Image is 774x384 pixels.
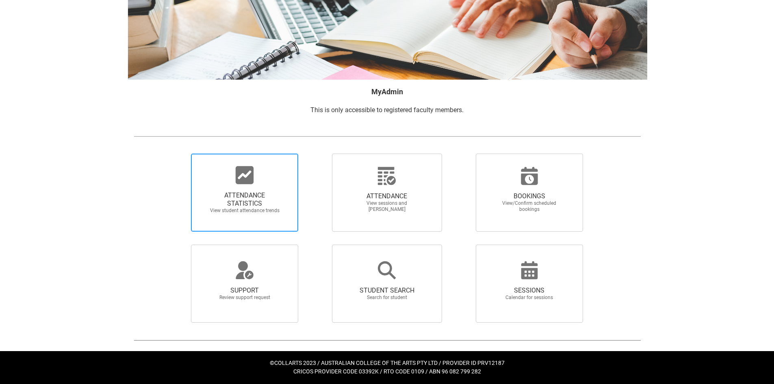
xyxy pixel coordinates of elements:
[351,192,423,200] span: ATTENDANCE
[209,191,280,208] span: ATTENDANCE STATISTICS
[351,286,423,295] span: STUDENT SEARCH
[494,192,565,200] span: BOOKINGS
[134,86,641,97] h2: MyAdmin
[494,200,565,213] span: View/Confirm scheduled bookings
[209,286,280,295] span: SUPPORT
[134,336,641,344] img: REDU_GREY_LINE
[209,208,280,214] span: View student attendance trends
[134,132,641,141] img: REDU_GREY_LINE
[209,295,280,301] span: Review support request
[494,286,565,295] span: SESSIONS
[351,295,423,301] span: Search for student
[310,106,464,114] span: This is only accessible to registered faculty members.
[494,295,565,301] span: Calendar for sessions
[351,200,423,213] span: View sessions and [PERSON_NAME]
